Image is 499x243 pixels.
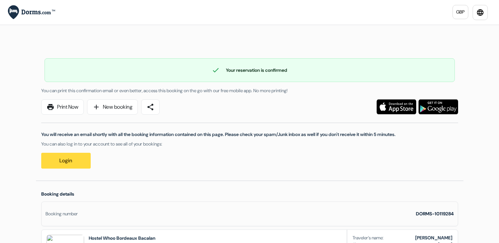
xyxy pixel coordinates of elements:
[377,99,416,114] img: Download the free application
[353,234,384,241] span: Traveler’s name:
[46,210,78,217] div: Booking number
[41,141,458,148] p: You can also log in to your account to see all of your bookings:
[41,99,84,115] a: printPrint Now
[146,103,154,111] span: share
[41,131,458,138] p: You will receive an email shortly with all the booking information contained on this page. Please...
[452,5,468,19] a: GBP
[41,88,288,94] span: You can print this confirmation email or even better, access this booking on the go with our free...
[45,66,454,74] div: Your reservation is confirmed
[47,103,54,111] span: print
[419,99,458,114] img: Download the free application
[416,211,454,217] strong: DORMS-10119284
[87,99,138,115] a: addNew booking
[89,235,155,241] h2: Hostel Whoo Bordeaux Bacalan
[41,153,91,169] a: Login
[363,7,492,96] iframe: Sign in with Google Dialog
[415,235,452,241] b: [PERSON_NAME]
[41,191,74,197] span: Booking details
[212,66,220,74] span: check
[473,5,488,20] a: language
[8,5,55,19] img: Dorms.com
[141,99,160,115] a: share
[92,103,100,111] span: add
